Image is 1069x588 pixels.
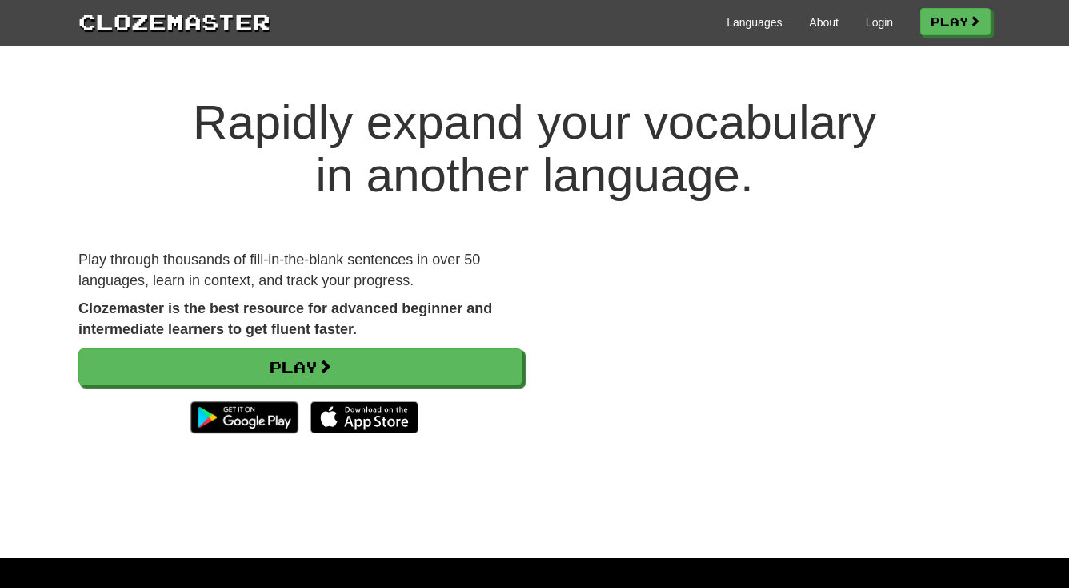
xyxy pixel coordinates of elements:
strong: Clozemaster is the best resource for advanced beginner and intermediate learners to get fluent fa... [78,300,492,337]
img: Download_on_the_App_Store_Badge_US-UK_135x40-25178aeef6eb6b83b96f5f2d004eda3bffbb37122de64afbaef7... [310,401,418,433]
img: Get it on Google Play [182,393,306,441]
a: Play [78,348,522,385]
a: Languages [727,14,782,30]
a: Clozemaster [78,6,270,36]
p: Play through thousands of fill-in-the-blank sentences in over 50 languages, learn in context, and... [78,250,522,291]
a: About [809,14,839,30]
a: Login [866,14,893,30]
a: Play [920,8,991,35]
